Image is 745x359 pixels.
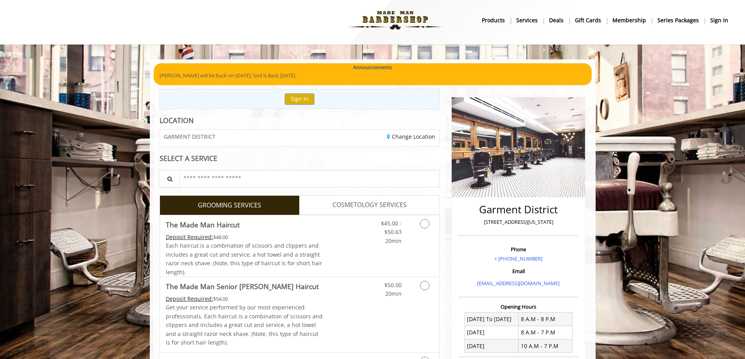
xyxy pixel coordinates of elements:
b: Membership [612,16,646,25]
span: $50.00 [384,281,402,289]
b: Services [516,16,538,25]
a: + [PHONE_NUMBER] [494,255,542,262]
p: [PERSON_NAME] will be back on [DATE]. Sod is Back [DATE]. [160,71,586,80]
td: [DATE] [465,326,519,339]
span: COSMETOLOGY SERVICES [332,200,407,210]
a: DealsDeals [544,14,569,26]
h2: Garment District [460,204,576,215]
span: 20min [385,237,402,245]
b: The Made Man Haircut [166,219,240,230]
button: Sign In [285,93,314,105]
p: Get your service performed by our most experienced professionals. Each haircut is a combination o... [166,303,323,347]
h3: Phone [460,246,576,252]
td: 10 A.M - 7 P.M [519,339,573,353]
button: Service Search [159,170,180,188]
p: [STREET_ADDRESS][US_STATE] [460,218,576,226]
h3: Email [460,268,576,274]
a: [EMAIL_ADDRESS][DOMAIN_NAME] [477,280,560,287]
a: Series packagesSeries packages [652,14,705,26]
b: sign in [710,16,728,25]
td: [DATE] To [DATE] [465,313,519,326]
b: Series packages [657,16,699,25]
b: products [482,16,505,25]
span: This service needs some Advance to be paid before we block your appointment [166,295,213,302]
span: 20min [385,290,402,297]
a: Gift cardsgift cards [569,14,607,26]
b: LOCATION [160,116,194,125]
span: GARMENT DISTRICT [164,134,215,139]
a: ServicesServices [511,14,544,26]
td: 8 A.M - 7 P.M [519,326,573,339]
td: 8 A.M - 8 P.M [519,313,573,326]
a: sign insign in [705,14,734,26]
a: MembershipMembership [607,14,652,26]
b: The Made Man Senior [PERSON_NAME] Haircut [166,281,319,292]
b: gift cards [575,16,601,25]
b: Deals [549,16,564,25]
div: $54.00 [166,295,323,303]
a: Productsproducts [476,14,511,26]
span: $45.00 - $50.63 [381,220,402,236]
td: [DATE] [465,339,519,353]
b: Announcements [353,63,392,71]
a: Change Location [387,133,435,140]
div: $48.00 [166,233,323,241]
h3: Opening Hours [458,304,578,309]
div: SELECT A SERVICE [160,155,440,162]
span: This service needs some Advance to be paid before we block your appointment [166,233,213,241]
span: Each haircut is a combination of scissors and clippers and includes a great cut and service, a ho... [166,242,322,275]
span: GROOMING SERVICES [198,200,261,211]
